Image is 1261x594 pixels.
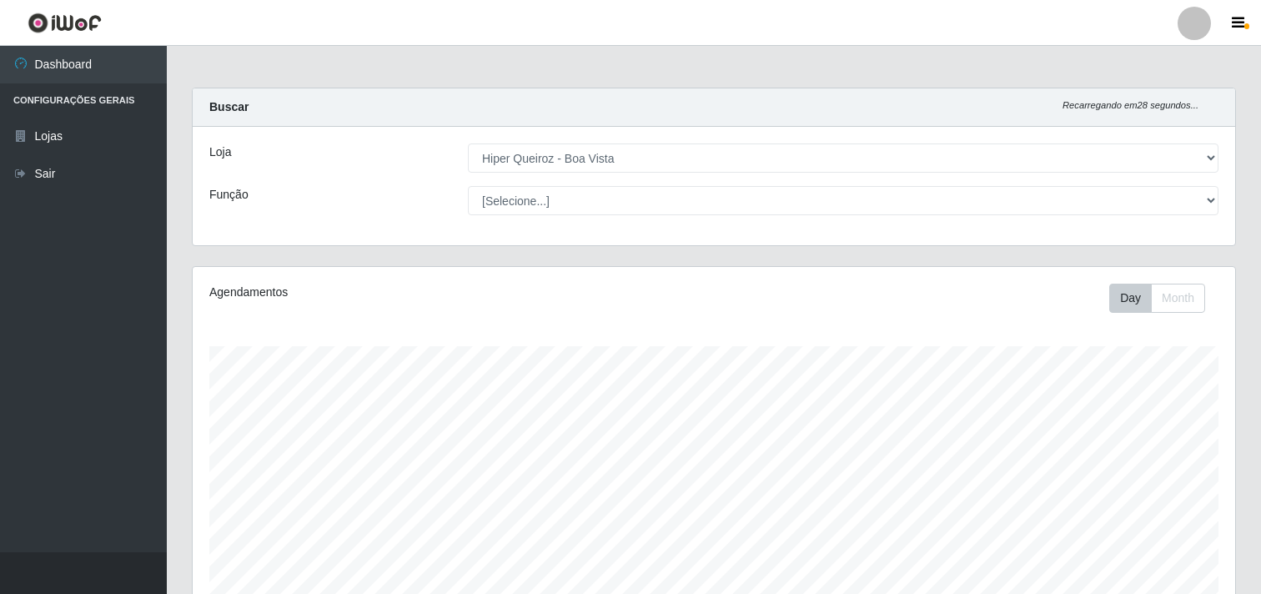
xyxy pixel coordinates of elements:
strong: Buscar [209,100,249,113]
button: Month [1151,284,1205,313]
img: CoreUI Logo [28,13,102,33]
div: First group [1109,284,1205,313]
i: Recarregando em 28 segundos... [1063,100,1198,110]
button: Day [1109,284,1152,313]
div: Toolbar with button groups [1109,284,1218,313]
label: Loja [209,143,231,161]
div: Agendamentos [209,284,615,301]
label: Função [209,186,249,204]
